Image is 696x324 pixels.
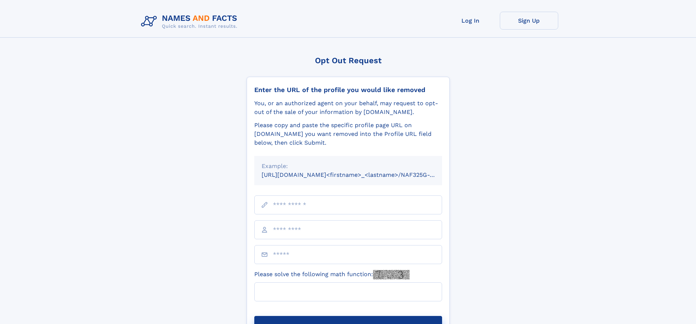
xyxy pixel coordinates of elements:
[138,12,243,31] img: Logo Names and Facts
[262,162,435,171] div: Example:
[254,270,410,279] label: Please solve the following math function:
[254,121,442,147] div: Please copy and paste the specific profile page URL on [DOMAIN_NAME] you want removed into the Pr...
[262,171,456,178] small: [URL][DOMAIN_NAME]<firstname>_<lastname>/NAF325G-xxxxxxxx
[247,56,450,65] div: Opt Out Request
[254,99,442,117] div: You, or an authorized agent on your behalf, may request to opt-out of the sale of your informatio...
[500,12,558,30] a: Sign Up
[441,12,500,30] a: Log In
[254,86,442,94] div: Enter the URL of the profile you would like removed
